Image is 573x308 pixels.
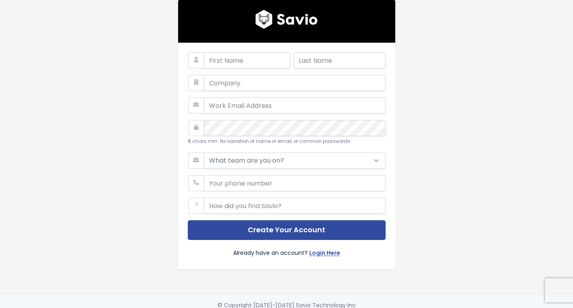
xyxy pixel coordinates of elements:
[188,220,386,240] button: Create Your Account
[188,240,386,260] div: Already have an account?
[294,52,386,68] input: Last Name
[204,97,386,114] input: Work Email Address
[204,52,290,68] input: First Name
[204,175,386,191] input: Your phone number
[204,75,386,91] input: Company
[255,10,318,29] img: logo600x187.a314fd40982d.png
[309,248,340,260] a: Login Here
[188,138,351,145] small: 8 chars min. No variation of name or email, or common passwords.
[204,198,386,214] input: How did you find Savio?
